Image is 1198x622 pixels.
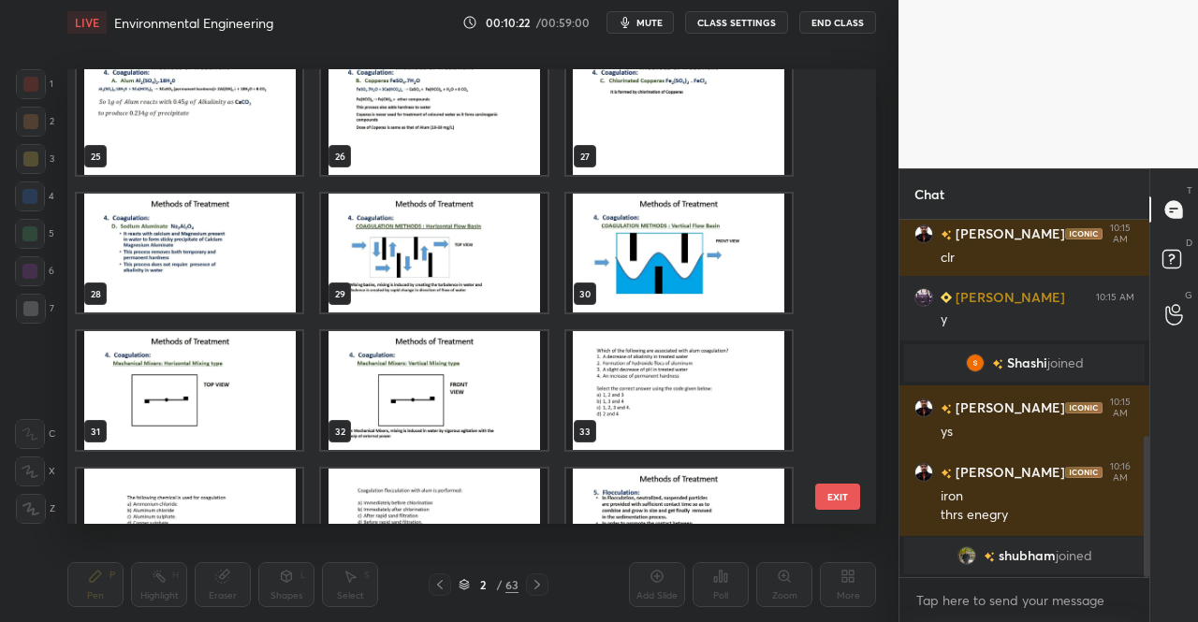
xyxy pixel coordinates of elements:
[1007,355,1047,370] span: Shashi
[321,194,547,312] img: 1756787811PB47VX.pdf
[1186,236,1192,250] p: D
[952,287,1065,307] h6: [PERSON_NAME]
[566,469,792,587] img: 1756787811PB47VX.pdf
[966,354,985,372] img: c4ca1666ed6e4573acab5074dfb9dccf.11615851_3
[566,331,792,450] img: 1756787811PB47VX.pdf
[474,579,492,590] div: 2
[77,194,302,312] img: 1756787811PB47VX.pdf
[1065,402,1103,413] img: iconic-dark.1390631f.png
[914,463,933,482] img: 4e3a597ac9c14bca9746602d1767e318.jpg
[1096,292,1134,303] div: 10:15 AM
[1185,288,1192,302] p: G
[77,56,302,175] img: 1756787811PB47VX.pdf
[77,331,302,450] img: 1756787811PB47VX.pdf
[914,398,933,417] img: 4e3a597ac9c14bca9746602d1767e318.jpg
[1106,461,1134,484] div: 10:16 AM
[15,256,54,286] div: 6
[957,546,976,565] img: b2b929bb3ee94a3c9d113740ffa956c2.jpg
[984,552,995,562] img: no-rating-badge.077c3623.svg
[15,219,54,249] div: 5
[941,487,1134,506] div: iron
[67,11,107,34] div: LIVE
[496,579,502,590] div: /
[15,456,55,486] div: X
[16,69,53,99] div: 1
[16,294,54,324] div: 7
[941,506,1134,525] div: thrs enegry
[992,359,1003,369] img: no-rating-badge.077c3623.svg
[15,181,54,211] div: 4
[685,11,788,34] button: CLASS SETTINGS
[815,484,860,510] button: EXIT
[566,194,792,312] img: 1756787811PB47VX.pdf
[941,311,1134,329] div: y
[952,398,1065,418] h6: [PERSON_NAME]
[321,56,547,175] img: 1756787811PB47VX.pdf
[1106,223,1134,245] div: 10:15 AM
[15,419,55,449] div: C
[77,469,302,587] img: 1756787811PB47VX.pdf
[799,11,876,34] button: End Class
[67,69,843,524] div: grid
[1187,183,1192,197] p: T
[941,469,952,479] img: no-rating-badge.077c3623.svg
[941,423,1134,441] div: ys
[114,14,273,32] h4: Environmental Engineering
[321,331,547,450] img: 1756787811PB47VX.pdf
[566,56,792,175] img: 1756787811PB47VX.pdf
[1065,228,1103,239] img: iconic-dark.1390631f.png
[16,144,54,174] div: 3
[606,11,674,34] button: mute
[16,107,54,137] div: 2
[899,169,959,219] p: Chat
[1065,467,1103,478] img: iconic-dark.1390631f.png
[1106,397,1134,419] div: 10:15 AM
[636,16,663,29] span: mute
[1056,548,1092,563] span: joined
[941,249,1134,268] div: clr
[952,463,1065,483] h6: [PERSON_NAME]
[914,288,933,307] img: 9f7879a67ec642af9c43663621f95cdf.jpg
[999,548,1056,563] span: shubham
[899,220,1149,578] div: grid
[941,230,952,240] img: no-rating-badge.077c3623.svg
[914,224,933,243] img: 4e3a597ac9c14bca9746602d1767e318.jpg
[16,494,55,524] div: Z
[941,292,952,303] img: Learner_Badge_beginner_1_8b307cf2a0.svg
[321,469,547,587] img: 1756787811PB47VX.pdf
[941,404,952,414] img: no-rating-badge.077c3623.svg
[952,224,1065,244] h6: [PERSON_NAME]
[1047,355,1084,370] span: joined
[505,576,519,593] div: 63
